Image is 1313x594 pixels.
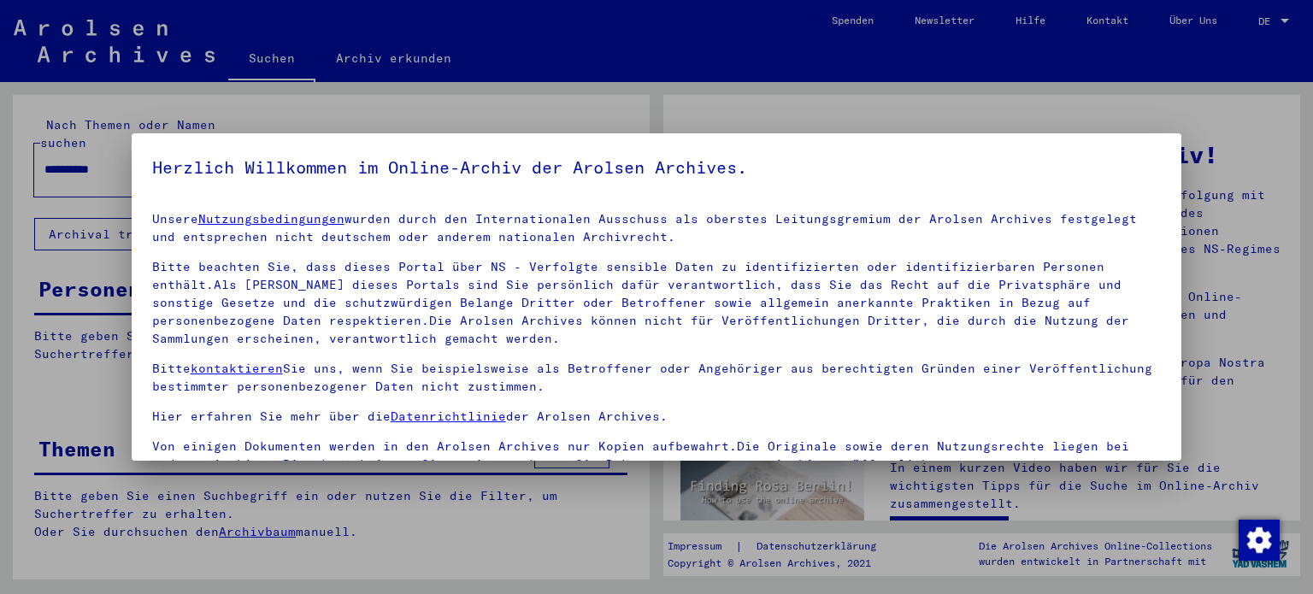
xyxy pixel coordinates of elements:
h5: Herzlich Willkommen im Online-Archiv der Arolsen Archives. [152,154,1162,181]
a: Nutzungsbedingungen [198,211,344,226]
a: kontaktieren Sie uns [321,456,475,472]
p: Unsere wurden durch den Internationalen Ausschuss als oberstes Leitungsgremium der Arolsen Archiv... [152,210,1162,246]
p: Bitte beachten Sie, dass dieses Portal über NS - Verfolgte sensible Daten zu identifizierten oder... [152,258,1162,348]
p: Von einigen Dokumenten werden in den Arolsen Archives nur Kopien aufbewahrt.Die Originale sowie d... [152,438,1162,473]
p: Bitte Sie uns, wenn Sie beispielsweise als Betroffener oder Angehöriger aus berechtigten Gründen ... [152,360,1162,396]
a: Datenrichtlinie [391,409,506,424]
img: Zustimmung ändern [1239,520,1280,561]
p: Hier erfahren Sie mehr über die der Arolsen Archives. [152,408,1162,426]
a: kontaktieren [191,361,283,376]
